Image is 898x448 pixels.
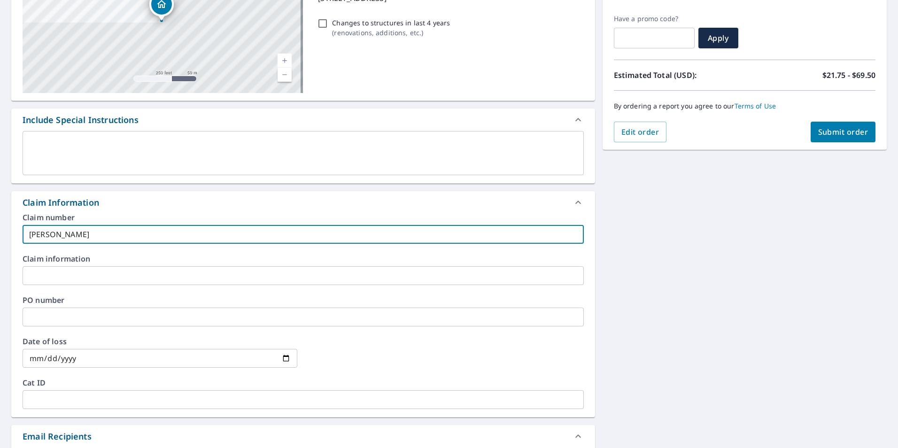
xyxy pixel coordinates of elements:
[332,28,450,38] p: ( renovations, additions, etc. )
[698,28,738,48] button: Apply
[332,18,450,28] p: Changes to structures in last 4 years
[23,296,584,304] label: PO number
[23,114,139,126] div: Include Special Instructions
[11,191,595,214] div: Claim Information
[278,54,292,68] a: Current Level 17, Zoom In
[23,379,584,386] label: Cat ID
[23,338,297,345] label: Date of loss
[614,102,875,110] p: By ordering a report you agree to our
[278,68,292,82] a: Current Level 17, Zoom Out
[614,15,695,23] label: Have a promo code?
[11,108,595,131] div: Include Special Instructions
[23,196,99,209] div: Claim Information
[706,33,731,43] span: Apply
[735,101,776,110] a: Terms of Use
[23,430,92,443] div: Email Recipients
[23,255,584,263] label: Claim information
[822,70,875,81] p: $21.75 - $69.50
[621,127,659,137] span: Edit order
[11,425,595,448] div: Email Recipients
[818,127,868,137] span: Submit order
[614,122,667,142] button: Edit order
[811,122,876,142] button: Submit order
[23,214,584,221] label: Claim number
[614,70,745,81] p: Estimated Total (USD):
